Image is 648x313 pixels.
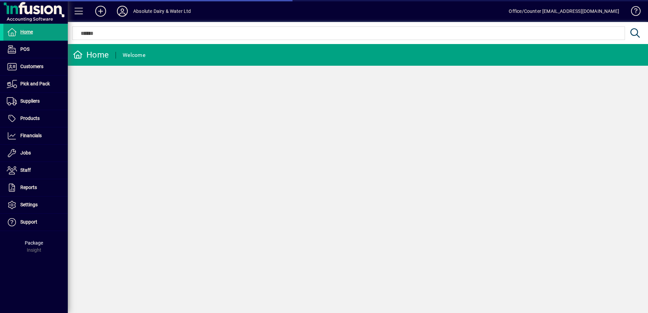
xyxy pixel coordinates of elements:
[20,202,38,207] span: Settings
[3,127,68,144] a: Financials
[3,76,68,92] a: Pick and Pack
[20,64,43,69] span: Customers
[3,93,68,110] a: Suppliers
[20,116,40,121] span: Products
[626,1,640,23] a: Knowledge Base
[25,240,43,246] span: Package
[20,98,40,104] span: Suppliers
[20,150,31,155] span: Jobs
[3,41,68,58] a: POS
[133,6,191,17] div: Absolute Dairy & Water Ltd
[20,167,31,173] span: Staff
[112,5,133,17] button: Profile
[3,179,68,196] a: Reports
[123,50,145,61] div: Welcome
[509,6,619,17] div: Office/Counter [EMAIL_ADDRESS][DOMAIN_NAME]
[20,29,33,35] span: Home
[20,185,37,190] span: Reports
[90,5,112,17] button: Add
[3,214,68,231] a: Support
[20,219,37,225] span: Support
[3,110,68,127] a: Products
[3,196,68,213] a: Settings
[3,162,68,179] a: Staff
[20,133,42,138] span: Financials
[3,145,68,162] a: Jobs
[3,58,68,75] a: Customers
[20,81,50,86] span: Pick and Pack
[73,49,109,60] div: Home
[20,46,29,52] span: POS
